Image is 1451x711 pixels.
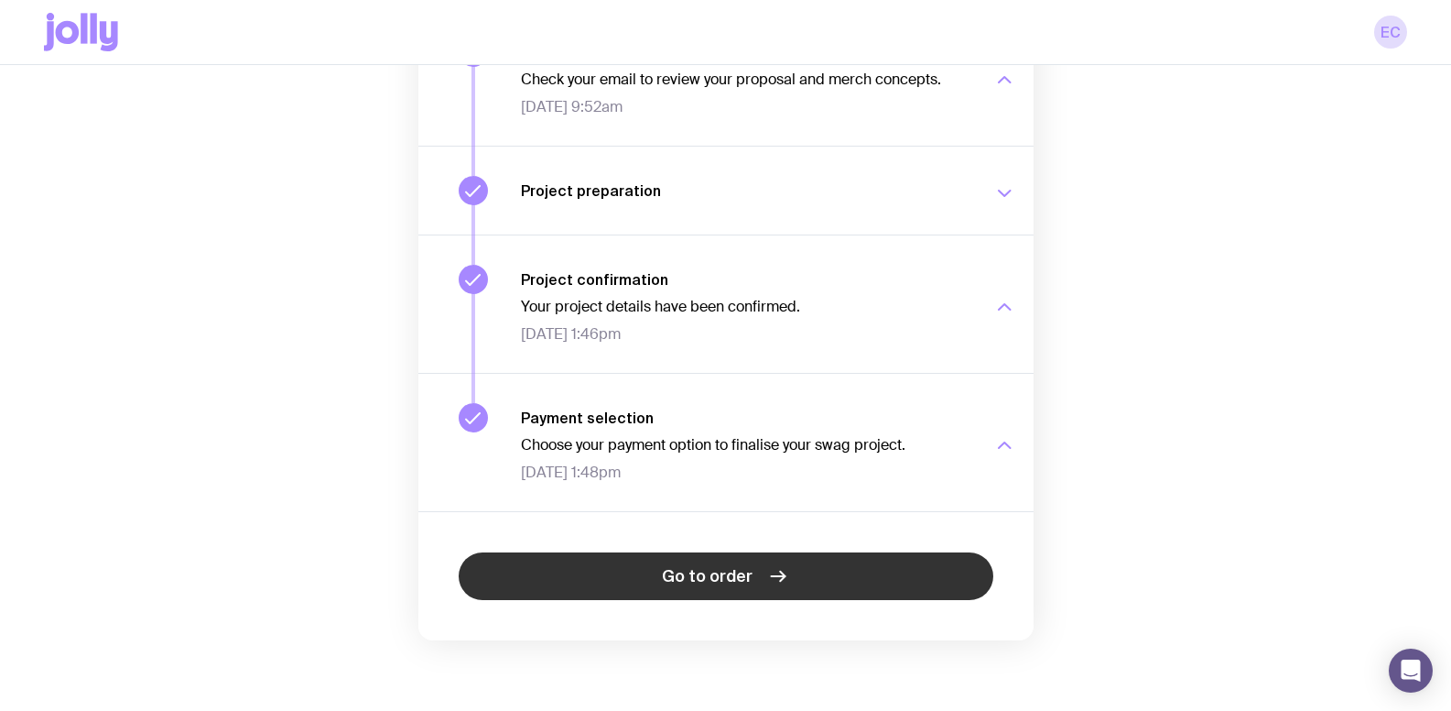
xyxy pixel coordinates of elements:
[521,464,971,482] span: [DATE] 1:48pm
[521,325,971,344] span: [DATE] 1:46pm
[418,7,1034,146] button: Ready for reviewCheck your email to review your proposal and merch concepts.[DATE] 9:52am
[521,298,971,316] p: Your project details have been confirmed.
[1389,649,1433,693] div: Open Intercom Messenger
[418,146,1034,235] button: Project preparation
[521,409,971,427] h3: Payment selection
[662,565,753,587] span: Go to order
[521,436,971,454] p: Choose your payment option to finalise your swag project.
[1374,16,1407,49] a: EC
[418,373,1034,511] button: Payment selectionChoose your payment option to finalise your swag project.[DATE] 1:48pm
[459,552,993,600] a: Go to order
[521,98,971,116] span: [DATE] 9:52am
[418,235,1034,373] button: Project confirmationYour project details have been confirmed.[DATE] 1:46pm
[521,71,971,89] p: Check your email to review your proposal and merch concepts.
[521,270,971,289] h3: Project confirmation
[521,181,971,200] h3: Project preparation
